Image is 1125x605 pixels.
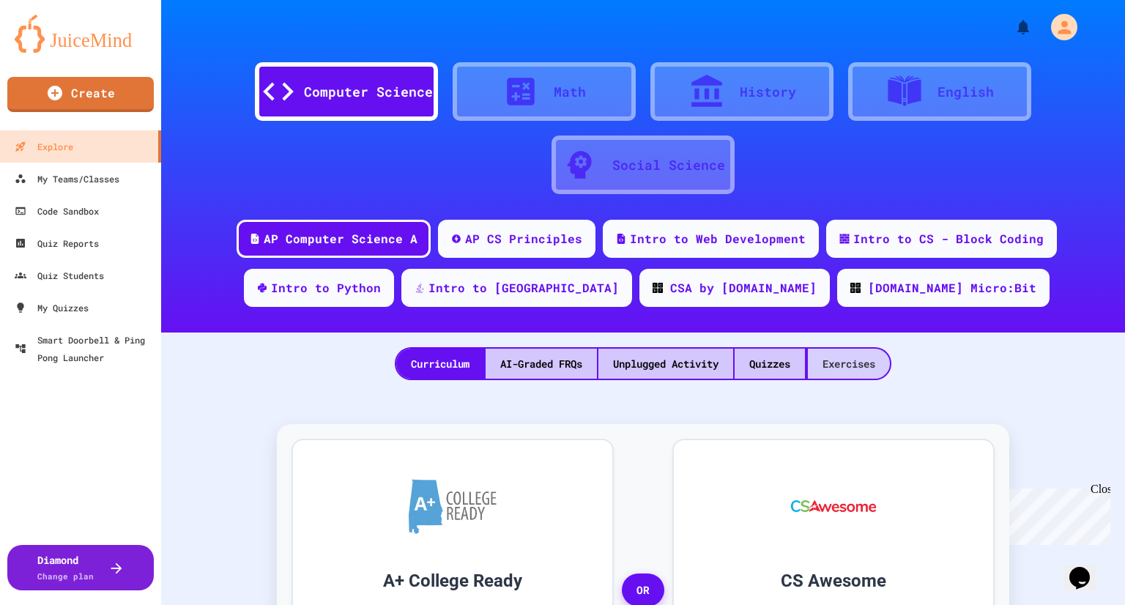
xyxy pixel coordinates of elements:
[937,82,994,102] div: English
[598,349,733,379] div: Unplugged Activity
[315,568,590,594] h3: A+ College Ready
[428,279,619,297] div: Intro to [GEOGRAPHIC_DATA]
[15,299,89,316] div: My Quizzes
[653,283,663,293] img: CODE_logo_RGB.png
[554,82,586,102] div: Math
[853,230,1044,248] div: Intro to CS - Block Coding
[15,234,99,252] div: Quiz Reports
[409,479,497,534] img: A+ College Ready
[850,283,861,293] img: CODE_logo_RGB.png
[868,279,1036,297] div: [DOMAIN_NAME] Micro:Bit
[15,15,146,53] img: logo-orange.svg
[15,138,73,155] div: Explore
[776,462,891,550] img: CS Awesome
[1003,483,1110,545] iframe: chat widget
[37,552,94,583] div: Diamond
[304,82,433,102] div: Computer Science
[15,267,104,284] div: Quiz Students
[740,82,796,102] div: History
[396,349,484,379] div: Curriculum
[7,545,154,590] button: DiamondChange plan
[696,568,971,594] h3: CS Awesome
[15,331,155,366] div: Smart Doorbell & Ping Pong Launcher
[486,349,597,379] div: AI-Graded FRQs
[1036,10,1081,44] div: My Account
[15,202,99,220] div: Code Sandbox
[7,77,154,112] a: Create
[808,349,890,379] div: Exercises
[630,230,806,248] div: Intro to Web Development
[670,279,817,297] div: CSA by [DOMAIN_NAME]
[271,279,381,297] div: Intro to Python
[6,6,101,93] div: Chat with us now!Close
[15,170,119,188] div: My Teams/Classes
[264,230,417,248] div: AP Computer Science A
[37,571,94,582] span: Change plan
[612,155,725,175] div: Social Science
[465,230,582,248] div: AP CS Principles
[987,15,1036,40] div: My Notifications
[1063,546,1110,590] iframe: chat widget
[735,349,805,379] div: Quizzes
